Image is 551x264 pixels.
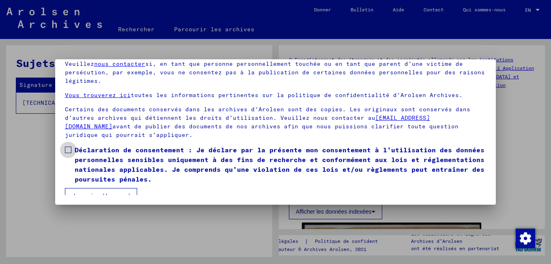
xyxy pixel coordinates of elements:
[65,91,486,100] p: toutes les informations pertinentes sur la politique de confidentialité d’Arolsen Archives.
[65,91,131,99] a: Vous trouverez ici
[65,188,137,203] button: Je suis d’accord
[516,229,535,248] img: Modifier le consentement
[65,105,486,139] p: Certains des documents conservés dans les archives d’Arolsen sont des copies. Les originaux sont ...
[65,60,486,85] p: Veuillez si, en tant que personne personnellement touchée ou en tant que parent d’une victime de ...
[75,146,484,183] font: Déclaration de consentement : Je déclare par la présente mon consentement à l’utilisation des don...
[94,60,145,67] a: nous contacter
